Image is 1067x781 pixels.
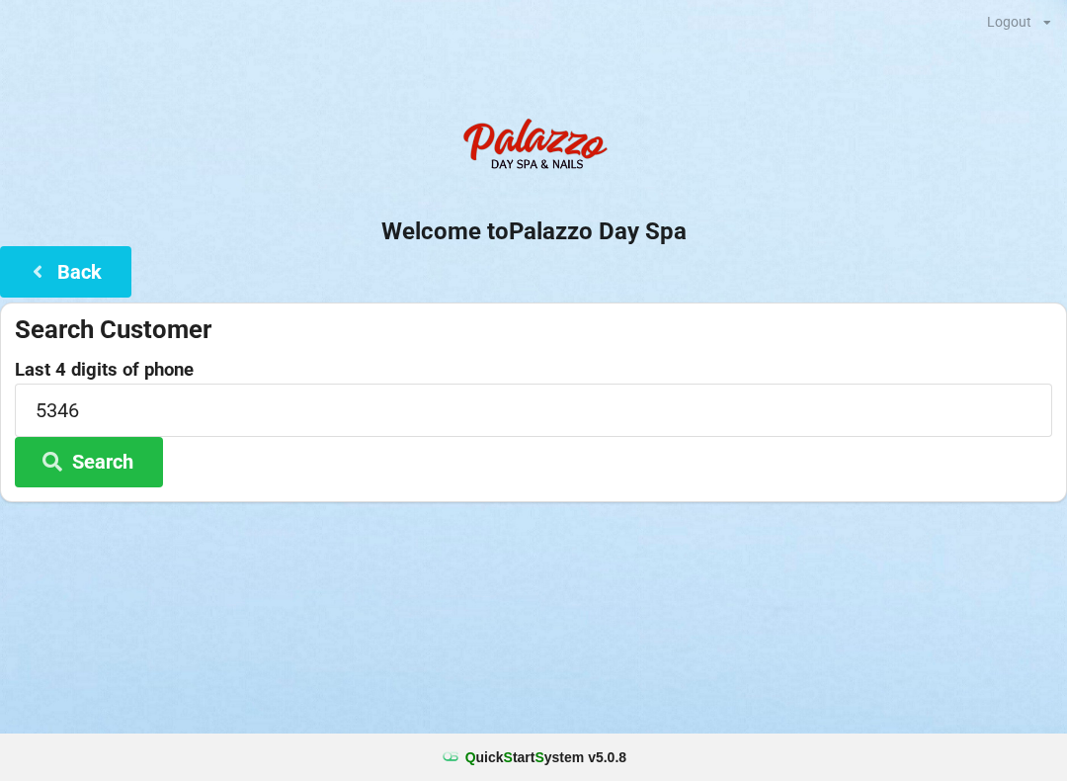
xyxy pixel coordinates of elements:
span: S [504,749,513,765]
img: PalazzoDaySpaNails-Logo.png [454,108,613,187]
label: Last 4 digits of phone [15,360,1052,380]
div: Logout [987,15,1031,29]
span: S [534,749,543,765]
input: 0000 [15,384,1052,436]
button: Search [15,437,163,487]
b: uick tart ystem v 5.0.8 [465,747,626,767]
img: favicon.ico [441,747,460,767]
span: Q [465,749,476,765]
div: Search Customer [15,313,1052,346]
